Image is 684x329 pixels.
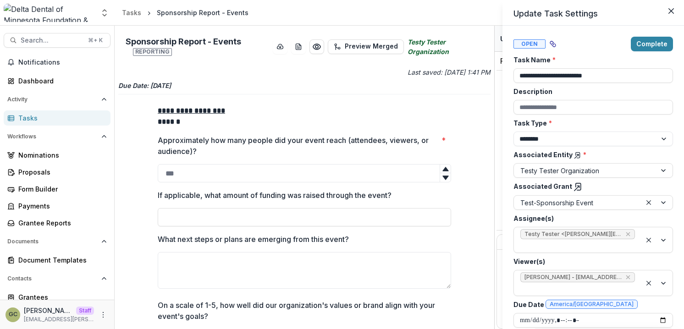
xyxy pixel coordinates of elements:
label: Associated Entity [513,150,667,159]
span: [PERSON_NAME] - [EMAIL_ADDRESS][DOMAIN_NAME] [524,274,622,280]
div: Clear selected options [643,278,654,289]
div: Clear selected options [643,197,654,208]
label: Task Type [513,118,667,128]
span: Testy Tester <[PERSON_NAME][EMAIL_ADDRESS][DOMAIN_NAME]> <[PERSON_NAME][DOMAIN_NAME][EMAIL_ADDRES... [524,231,622,237]
label: Due Date [513,300,667,309]
label: Viewer(s) [513,257,667,266]
label: Task Name [513,55,667,65]
span: Open [513,39,546,49]
label: Description [513,87,667,96]
div: Remove Testy Tester <annessa.hicks12@gmail.com> <annessa.hicks12@gmail.com> (annessa.hicks12@gmai... [624,230,632,239]
button: Complete [631,37,673,51]
label: Assignee(s) [513,214,667,223]
button: View dependent tasks [546,37,560,51]
div: Clear selected options [643,235,654,246]
button: Close [664,4,678,18]
label: Associated Grant [513,181,667,192]
div: Remove Annessa Hicks - ahicks@deltadentalmn.org [624,273,632,282]
span: America/[GEOGRAPHIC_DATA] [550,301,634,307]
